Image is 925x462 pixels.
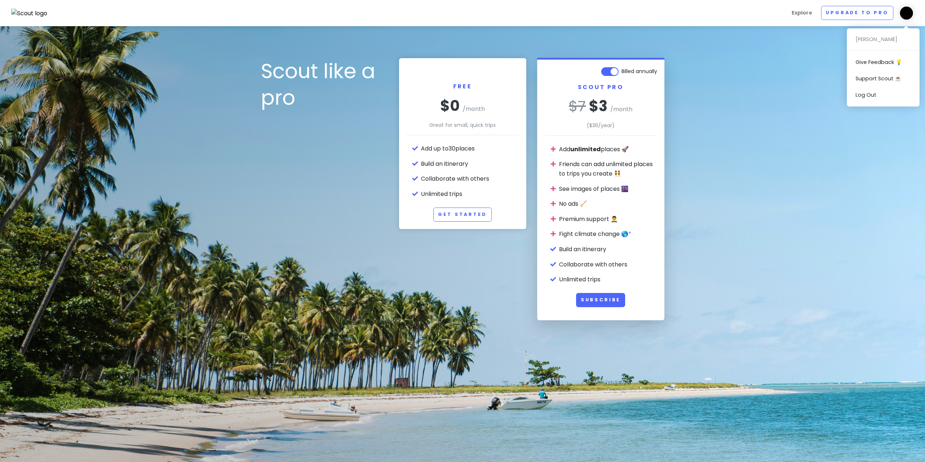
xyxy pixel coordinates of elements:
[569,96,586,116] del: $ 7
[406,65,519,96] h2: Free
[570,145,601,153] strong: unlimited
[559,245,657,254] li: Build an itinerary
[421,144,519,153] li: Add up to 30 places
[821,6,893,20] a: Upgrade to Pro
[899,6,914,20] img: User profile
[421,189,519,199] li: Unlimited trips
[421,174,519,184] li: Collaborate with others
[440,96,460,116] span: $0
[559,160,657,178] li: Friends can add unlimited places to trips you create 👯
[576,293,626,307] button: Subscribe
[433,208,491,222] a: Get Started
[847,87,920,103] a: Log Out
[406,121,519,129] p: Great for small, quick trips
[544,121,657,129] p: ($ 36 /year)
[421,159,519,169] li: Build an itinerary
[559,260,657,269] li: Collaborate with others
[559,229,657,239] li: Fight climate change
[559,275,657,284] li: Unlimited trips
[261,58,388,111] h1: Scout like a pro
[544,84,657,97] h2: Scout Pro
[622,67,657,75] span: Billed annually
[463,105,485,113] span: /month
[847,71,920,87] a: Support Scout ☕️
[610,105,632,113] span: /month
[847,54,920,70] a: Give Feedback 💡
[559,199,657,209] li: No ads 🧹
[11,9,48,18] img: Scout logo
[559,214,657,224] li: Premium support 🤵‍♂️
[559,184,657,194] li: See images of places 🌆
[589,96,607,116] span: $ 3
[789,6,815,20] a: Explore
[559,145,657,154] li: Add places 🚀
